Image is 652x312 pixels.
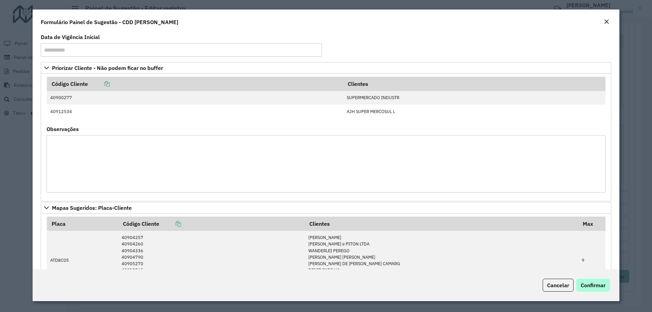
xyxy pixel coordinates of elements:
a: Priorizar Cliente - Não podem ficar no buffer [41,62,611,74]
td: 9 [578,231,605,290]
td: 40900277 [47,91,343,105]
span: Mapas Sugeridos: Placa-Cliente [52,205,132,210]
td: AJH SUPER MERCOSUL L [343,105,605,118]
th: Clientes [343,77,605,91]
th: Código Cliente [118,217,305,231]
label: Data de Vigência Inicial [41,33,100,41]
td: 40912534 [47,105,343,118]
button: Cancelar [543,279,574,292]
button: Close [602,18,611,26]
em: Fechar [604,19,609,24]
a: Copiar [159,220,181,227]
h4: Formulário Painel de Sugestão - CDD [PERSON_NAME] [41,18,178,26]
th: Clientes [305,217,578,231]
td: [PERSON_NAME] [PERSON_NAME] e PITON LTDA WANDERLEI PEREGO [PERSON_NAME] [PERSON_NAME] [PERSON_NAM... [305,231,578,290]
td: SUPERMERCADO INDUSTR [343,91,605,105]
a: Copiar [88,80,110,87]
th: Código Cliente [47,77,343,91]
a: Mapas Sugeridos: Placa-Cliente [41,202,611,214]
th: Placa [47,217,118,231]
button: Confirmar [576,279,610,292]
span: Priorizar Cliente - Não podem ficar no buffer [52,65,163,71]
td: ATD8C05 [47,231,118,290]
span: Confirmar [581,282,605,289]
th: Max [578,217,605,231]
span: Cancelar [547,282,569,289]
label: Observações [47,125,79,133]
div: Priorizar Cliente - Não podem ficar no buffer [41,74,611,201]
td: 40904257 40904260 40904336 40904790 40905270 40912265 40916315 40918286 [118,231,305,290]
